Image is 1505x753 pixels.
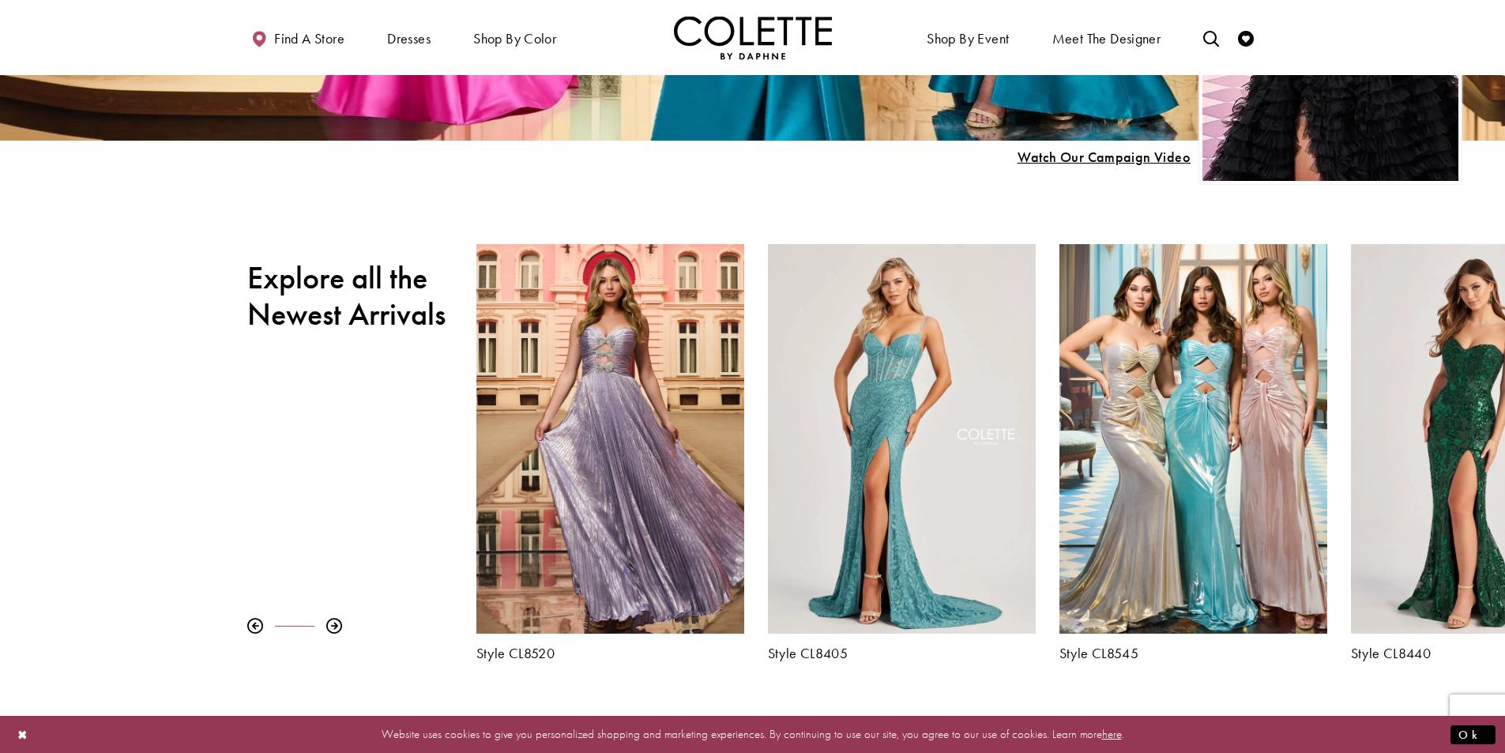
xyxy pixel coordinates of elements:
[923,16,1013,59] span: Shop By Event
[1052,31,1161,47] span: Meet the designer
[768,244,1036,634] a: Visit Colette by Daphne Style No. CL8405 Page
[927,31,1009,47] span: Shop By Event
[1199,16,1223,59] a: Toggle search
[473,31,556,47] span: Shop by color
[1048,16,1165,59] a: Meet the designer
[274,31,344,47] span: Find a store
[476,244,744,634] a: Visit Colette by Daphne Style No. CL8520 Page
[247,16,348,59] a: Find a store
[1017,149,1191,165] span: Play Slide #15 Video
[247,260,453,333] h2: Explore all the Newest Arrivals
[1059,646,1327,661] a: Style CL8545
[9,721,36,748] button: Close Dialog
[383,16,435,59] span: Dresses
[1102,726,1122,742] a: here
[1059,244,1327,634] a: Visit Colette by Daphne Style No. CL8545 Page
[387,31,431,47] span: Dresses
[469,16,560,59] span: Shop by color
[1450,725,1496,744] button: Submit Dialog
[674,16,832,59] img: Colette by Daphne
[1234,16,1258,59] a: Check Wishlist
[114,724,1391,745] p: Website uses cookies to give you personalized shopping and marketing experiences. By continuing t...
[1048,232,1339,673] div: Colette by Daphne Style No. CL8545
[674,16,832,59] a: Visit Home Page
[476,646,744,661] a: Style CL8520
[768,646,1036,661] a: Style CL8405
[465,232,756,673] div: Colette by Daphne Style No. CL8520
[756,232,1048,673] div: Colette by Daphne Style No. CL8405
